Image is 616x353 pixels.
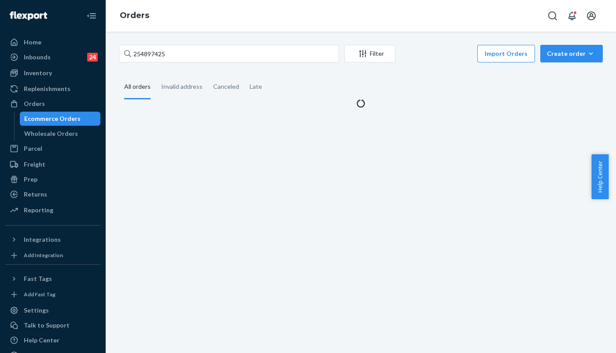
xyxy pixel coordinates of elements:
button: Open notifications [563,7,581,25]
div: Home [24,38,41,47]
div: Reporting [24,206,53,215]
a: Settings [5,303,100,317]
a: Add Integration [5,250,100,261]
a: Home [5,35,100,49]
button: Close Navigation [83,7,100,25]
div: Add Fast Tag [24,291,55,298]
div: Late [250,75,262,98]
div: Filter [345,49,395,58]
div: Ecommerce Orders [24,114,81,123]
input: Search orders [119,45,339,62]
div: Inbounds [24,53,51,62]
div: Fast Tags [24,274,52,283]
div: Orders [24,99,45,108]
a: Inventory [5,66,100,80]
a: Replenishments [5,82,100,96]
a: Ecommerce Orders [20,112,101,126]
a: Freight [5,157,100,171]
button: Filter [344,45,395,62]
button: Fast Tags [5,272,100,286]
a: Inbounds24 [5,50,100,64]
div: Settings [24,306,49,315]
a: Parcel [5,142,100,156]
button: Help Center [591,154,609,199]
a: Returns [5,187,100,201]
div: Wholesale Orders [24,129,78,138]
div: Add Integration [24,251,63,259]
div: Integrations [24,235,61,244]
button: Create order [540,45,603,62]
button: Talk to Support [5,318,100,332]
a: Wholesale Orders [20,127,101,141]
div: Freight [24,160,45,169]
div: Create order [547,49,596,58]
a: Orders [5,97,100,111]
img: Flexport logo [10,11,47,20]
button: Import Orders [477,45,535,62]
div: Invalid address [161,75,203,98]
a: Add Fast Tag [5,289,100,300]
div: Replenishments [24,84,70,93]
div: All orders [124,75,151,99]
div: Returns [24,190,47,199]
button: Open account menu [583,7,600,25]
div: Parcel [24,144,42,153]
iframe: Opens a widget where you can chat to one of our agents [560,327,607,349]
ol: breadcrumbs [113,3,156,29]
a: Orders [120,11,149,20]
div: 24 [87,53,98,62]
div: Inventory [24,69,52,77]
div: Prep [24,175,37,184]
div: Canceled [213,75,239,98]
div: Help Center [24,336,59,345]
button: Open Search Box [544,7,561,25]
a: Prep [5,172,100,186]
div: Talk to Support [24,321,70,330]
button: Integrations [5,233,100,247]
a: Reporting [5,203,100,217]
a: Help Center [5,333,100,347]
